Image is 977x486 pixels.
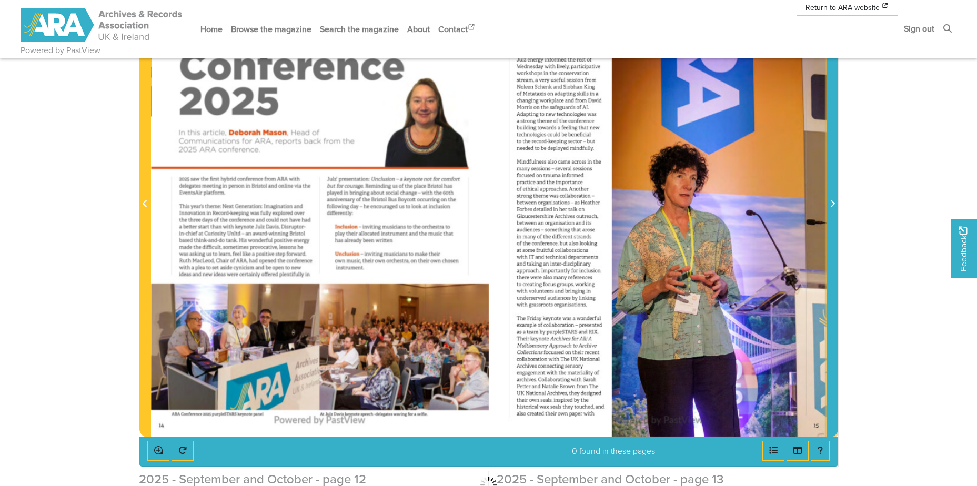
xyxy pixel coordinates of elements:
[147,441,169,461] button: Enable or disable loupe tool (Alt+L)
[951,219,977,278] a: Would you like to provide feedback?
[21,8,184,42] img: ARA - ARC Magazine | Powered by PastView
[227,15,316,43] a: Browse the magazine
[805,2,880,13] span: Return to ARA website
[196,15,227,43] a: Home
[21,2,184,48] a: ARA - ARC Magazine | Powered by PastView logo
[172,441,194,461] button: Rotate the book
[316,15,403,43] a: Search the magazine
[21,44,100,57] a: Powered by PastView
[403,15,434,43] a: About
[762,441,784,461] button: Open metadata window
[957,226,970,271] span: Feedback
[787,441,809,461] button: Thumbnails
[434,15,480,43] a: Contact
[527,441,663,458] div: 0 found in these pages
[811,441,830,461] button: Help
[900,15,939,43] a: Sign out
